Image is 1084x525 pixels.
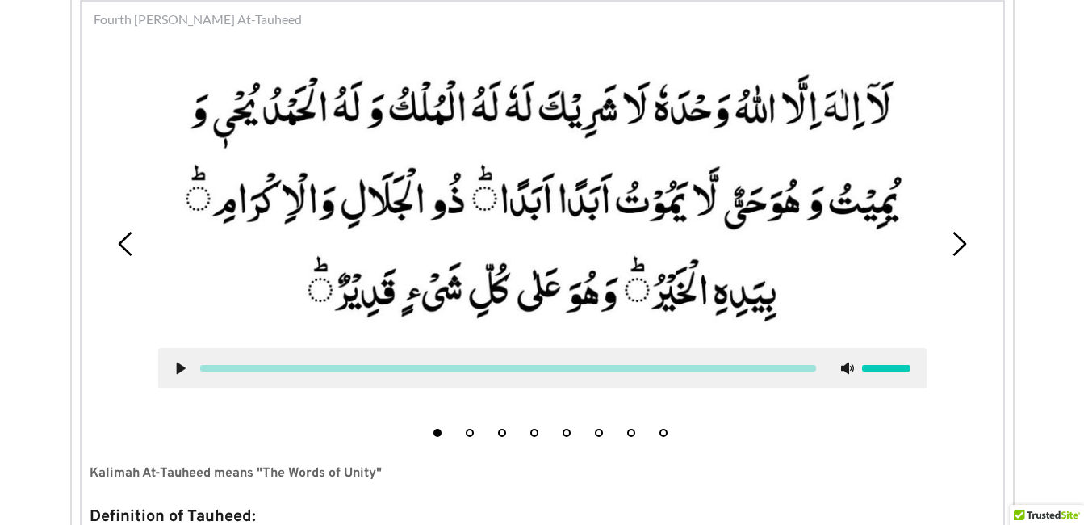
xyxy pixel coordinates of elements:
button: 7 of 8 [627,429,635,437]
strong: Kalimah At-Tauheed means "The Words of Unity" [90,465,382,481]
button: 2 of 8 [466,429,474,437]
button: 6 of 8 [595,429,603,437]
button: 3 of 8 [498,429,506,437]
button: 4 of 8 [530,429,538,437]
button: 8 of 8 [659,429,668,437]
button: 1 of 8 [433,429,442,437]
span: Fourth [PERSON_NAME] At-Tauheed [94,10,302,29]
button: 5 of 8 [563,429,571,437]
